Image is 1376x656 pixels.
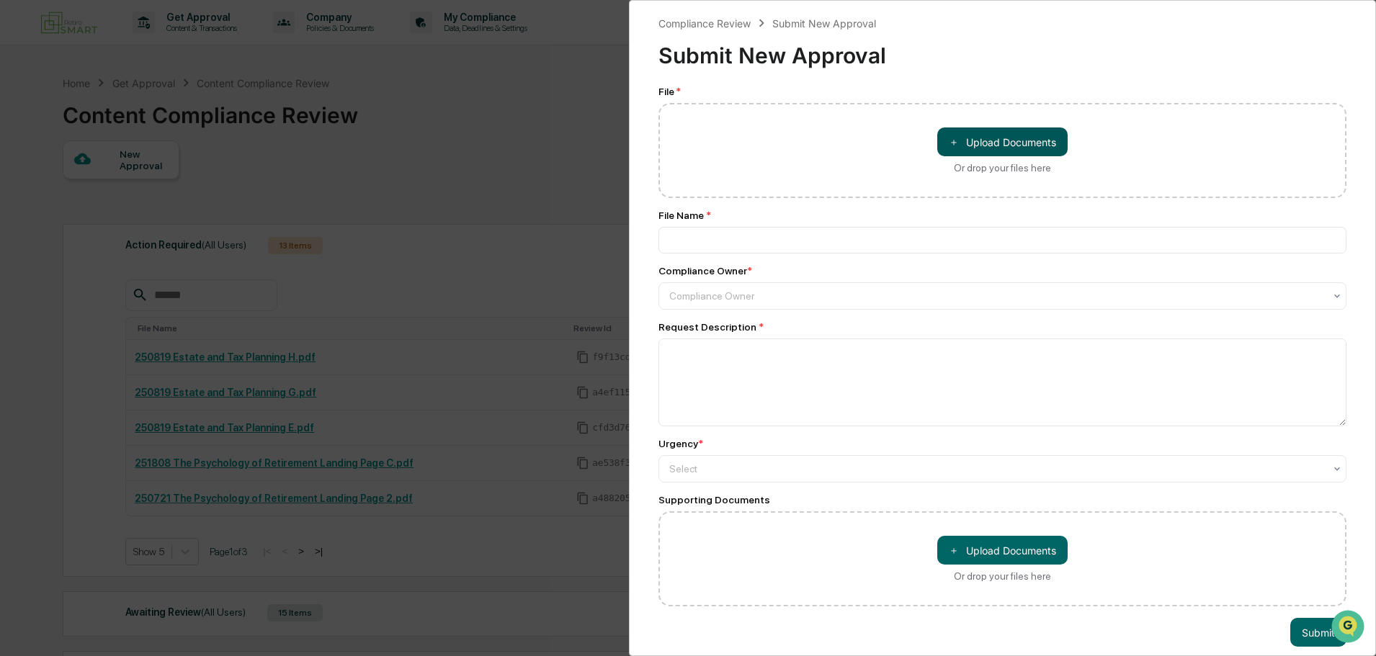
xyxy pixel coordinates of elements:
[14,30,262,53] p: How can we help?
[49,110,236,125] div: Start new chat
[658,86,1346,97] div: File
[14,183,26,194] div: 🖐️
[9,176,99,202] a: 🖐️Preclearance
[772,17,876,30] div: Submit New Approval
[658,210,1346,221] div: File Name
[658,17,751,30] div: Compliance Review
[119,181,179,196] span: Attestations
[658,494,1346,506] div: Supporting Documents
[658,265,752,277] div: Compliance Owner
[937,536,1068,565] button: Or drop your files here
[658,31,1346,68] div: Submit New Approval
[104,183,116,194] div: 🗄️
[14,210,26,222] div: 🔎
[245,114,262,132] button: Start new chat
[949,544,959,557] span: ＋
[102,243,174,255] a: Powered byPylon
[99,176,184,202] a: 🗄️Attestations
[937,127,1068,156] button: Or drop your files here
[14,110,40,136] img: 1746055101610-c473b297-6a78-478c-a979-82029cc54cd1
[954,570,1051,582] div: Or drop your files here
[29,209,91,223] span: Data Lookup
[954,162,1051,174] div: Or drop your files here
[29,181,93,196] span: Preclearance
[1290,618,1346,647] button: Submit
[37,66,238,81] input: Clear
[949,135,959,149] span: ＋
[658,321,1346,333] div: Request Description
[49,125,182,136] div: We're available if you need us!
[658,438,703,449] div: Urgency
[9,203,97,229] a: 🔎Data Lookup
[143,244,174,255] span: Pylon
[1330,608,1369,647] iframe: Open customer support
